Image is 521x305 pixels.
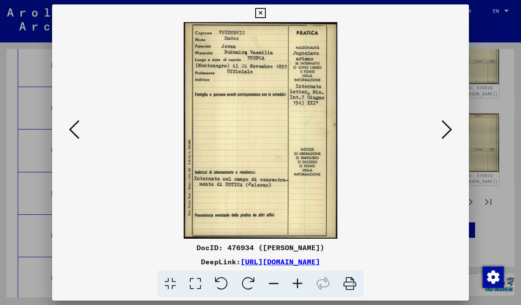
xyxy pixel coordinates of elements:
div: DocID: 476934 ([PERSON_NAME]) [52,242,469,253]
img: Change consent [483,267,504,288]
div: DeepLink: [52,256,469,267]
img: 001.jpg [82,22,439,239]
div: Change consent [482,266,503,287]
a: [URL][DOMAIN_NAME] [241,257,320,266]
